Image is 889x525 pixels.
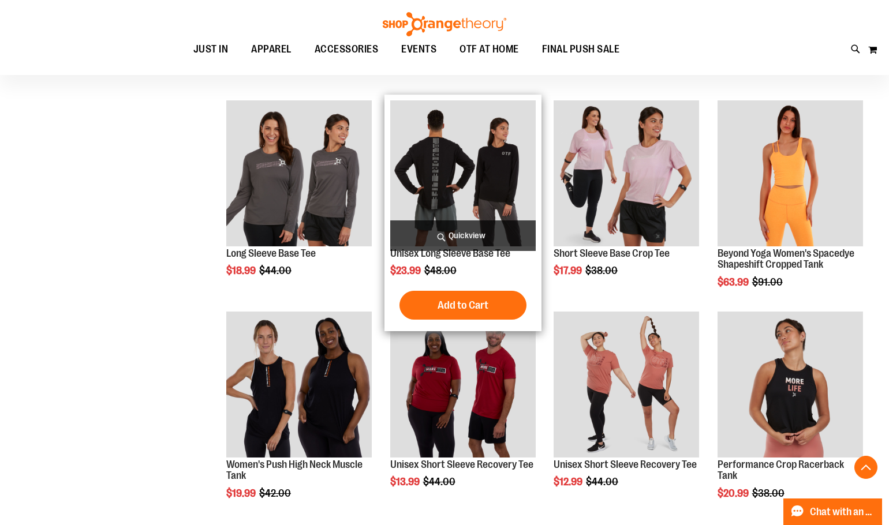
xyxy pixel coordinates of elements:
[193,36,229,62] span: JUST IN
[586,476,620,487] span: $44.00
[226,487,257,499] span: $19.99
[221,95,378,306] div: product
[718,100,863,246] img: Product image for Beyond Yoga Womens Spacedye Shapeshift Cropped Tank
[384,95,541,331] div: product
[226,265,257,276] span: $18.99
[554,459,697,470] a: Unisex Short Sleeve Recovery Tee
[554,312,699,459] a: Product image for Unisex Short Sleeve Recovery Tee
[315,36,379,62] span: ACCESSORIES
[718,312,863,457] img: Product image for Performance Crop Racerback Tank
[854,456,877,479] button: Back To Top
[399,291,526,320] button: Add to Cart
[226,312,372,459] a: Product image for Push High Neck Muscle Tank
[810,507,875,517] span: Chat with an Expert
[259,487,293,499] span: $42.00
[554,476,584,487] span: $12.99
[712,95,869,317] div: product
[548,306,705,517] div: product
[240,36,303,62] a: APPAREL
[390,312,536,459] a: Product image for Unisex SS Recovery Tee
[423,476,457,487] span: $44.00
[542,36,620,62] span: FINAL PUSH SALE
[718,100,863,247] a: Product image for Beyond Yoga Womens Spacedye Shapeshift Cropped Tank
[390,220,536,251] a: Quickview
[390,265,423,276] span: $23.99
[390,100,536,246] img: Product image for Unisex Long Sleeve Base Tee
[226,312,372,457] img: Product image for Push High Neck Muscle Tank
[390,312,536,457] img: Product image for Unisex SS Recovery Tee
[585,265,619,276] span: $38.00
[390,100,536,247] a: Product image for Unisex Long Sleeve Base Tee
[401,36,436,62] span: EVENTS
[303,36,390,63] a: ACCESSORIES
[554,247,670,259] a: Short Sleeve Base Crop Tee
[251,36,292,62] span: APPAREL
[381,12,508,36] img: Shop Orangetheory
[390,459,533,470] a: Unisex Short Sleeve Recovery Tee
[752,487,786,499] span: $38.00
[226,459,363,482] a: Women's Push High Neck Muscle Tank
[384,306,541,517] div: product
[531,36,632,63] a: FINAL PUSH SALE
[718,312,863,459] a: Product image for Performance Crop Racerback Tank
[448,36,531,63] a: OTF AT HOME
[390,476,421,487] span: $13.99
[460,36,519,62] span: OTF AT HOME
[554,100,699,246] img: Product image for Short Sleeve Base Crop Tee
[718,276,750,288] span: $63.99
[390,36,448,63] a: EVENTS
[259,265,293,276] span: $44.00
[554,312,699,457] img: Product image for Unisex Short Sleeve Recovery Tee
[226,247,316,259] a: Long Sleeve Base Tee
[390,247,510,259] a: Unisex Long Sleeve Base Tee
[554,100,699,247] a: Product image for Short Sleeve Base Crop Tee
[548,95,705,306] div: product
[438,299,488,312] span: Add to Cart
[424,265,458,276] span: $48.00
[718,247,854,271] a: Beyond Yoga Women's Spacedye Shapeshift Cropped Tank
[752,276,785,288] span: $91.00
[718,459,844,482] a: Performance Crop Racerback Tank
[718,487,750,499] span: $20.99
[226,100,372,247] a: Product image for Long Sleeve Base Tee
[182,36,240,63] a: JUST IN
[783,498,883,525] button: Chat with an Expert
[226,100,372,246] img: Product image for Long Sleeve Base Tee
[554,265,584,276] span: $17.99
